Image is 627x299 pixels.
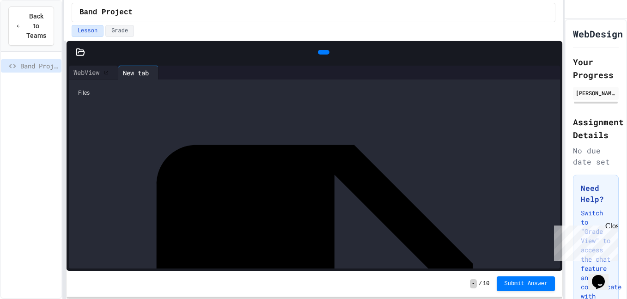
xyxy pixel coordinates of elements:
div: WebView [69,66,118,79]
h3: Need Help? [581,183,611,205]
div: New tab [118,68,153,78]
span: Band Project [20,61,58,71]
button: Grade [105,25,134,37]
span: Submit Answer [504,280,548,287]
h1: WebDesign [573,27,623,40]
iframe: chat widget [550,222,618,261]
span: Back to Teams [26,12,46,41]
div: No due date set [573,145,619,167]
button: Lesson [72,25,103,37]
div: New tab [118,66,158,79]
iframe: chat widget [588,262,618,290]
div: Chat with us now!Close [4,4,64,59]
div: [PERSON_NAME] [576,89,616,97]
span: - [470,279,477,288]
button: Submit Answer [497,276,555,291]
h2: Your Progress [573,55,619,81]
button: Back to Teams [8,6,54,46]
div: WebView [69,67,104,77]
h2: Assignment Details [573,116,619,141]
span: 10 [483,280,489,287]
div: Files [73,84,555,102]
span: / [479,280,482,287]
span: Band Project [79,7,133,18]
